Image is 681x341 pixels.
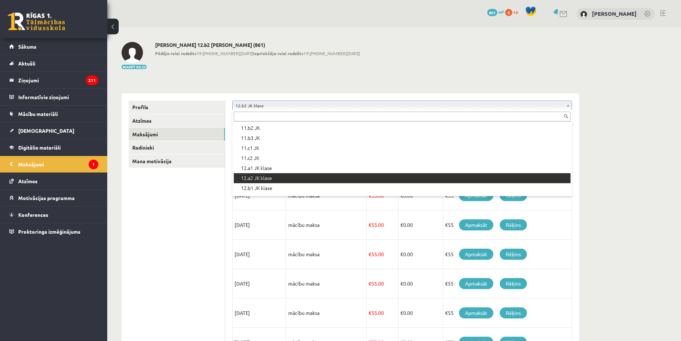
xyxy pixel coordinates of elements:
[234,193,571,203] div: 12.b2 JK klase
[234,143,571,153] div: 11.c1 JK
[234,163,571,173] div: 12.a1 JK klase
[234,123,571,133] div: 11.b2 JK
[234,183,571,193] div: 12.b1 JK klase
[234,173,571,183] div: 12.a2 JK klase
[234,133,571,143] div: 11.b3 JK
[234,153,571,163] div: 11.c2 JK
